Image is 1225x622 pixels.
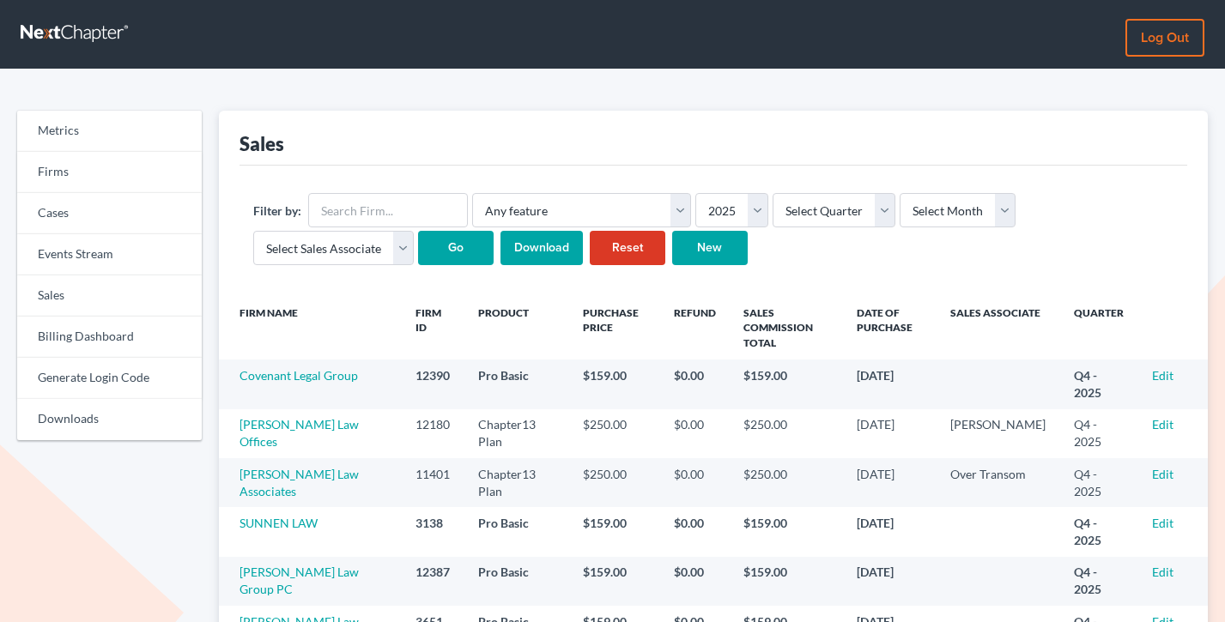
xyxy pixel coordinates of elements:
[660,458,730,507] td: $0.00
[1152,516,1173,530] a: Edit
[418,231,494,265] input: Go
[730,296,843,359] th: Sales Commission Total
[464,458,569,507] td: Chapter13 Plan
[937,409,1060,458] td: [PERSON_NAME]
[660,507,730,556] td: $0.00
[660,409,730,458] td: $0.00
[240,368,358,383] a: Covenant Legal Group
[500,231,583,265] input: Download
[402,557,464,606] td: 12387
[1060,458,1138,507] td: Q4 - 2025
[730,557,843,606] td: $159.00
[17,399,202,440] a: Downloads
[590,231,665,265] a: Reset
[17,152,202,193] a: Firms
[308,193,468,227] input: Search Firm...
[402,507,464,556] td: 3138
[569,359,660,408] td: $159.00
[660,359,730,408] td: $0.00
[843,507,937,556] td: [DATE]
[937,458,1060,507] td: Over Transom
[240,417,359,449] a: [PERSON_NAME] Law Offices
[240,565,359,596] a: [PERSON_NAME] Law Group PC
[464,507,569,556] td: Pro Basic
[1152,417,1173,432] a: Edit
[402,458,464,507] td: 11401
[1060,359,1138,408] td: Q4 - 2025
[402,296,464,359] th: Firm ID
[569,409,660,458] td: $250.00
[730,458,843,507] td: $250.00
[464,557,569,606] td: Pro Basic
[464,296,569,359] th: Product
[240,467,359,498] a: [PERSON_NAME] Law Associates
[730,359,843,408] td: $159.00
[464,409,569,458] td: Chapter13 Plan
[464,359,569,408] td: Pro Basic
[17,111,202,152] a: Metrics
[569,507,660,556] td: $159.00
[17,193,202,234] a: Cases
[843,296,937,359] th: Date of Purchase
[253,202,301,220] label: Filter by:
[17,358,202,399] a: Generate Login Code
[402,409,464,458] td: 12180
[17,234,202,275] a: Events Stream
[1152,467,1173,481] a: Edit
[1125,19,1204,57] a: Log out
[17,275,202,317] a: Sales
[843,557,937,606] td: [DATE]
[1060,409,1138,458] td: Q4 - 2025
[1060,507,1138,556] td: Q4 - 2025
[937,296,1060,359] th: Sales Associate
[219,296,403,359] th: Firm Name
[730,507,843,556] td: $159.00
[660,296,730,359] th: Refund
[1060,557,1138,606] td: Q4 - 2025
[1152,565,1173,579] a: Edit
[569,296,660,359] th: Purchase Price
[1152,368,1173,383] a: Edit
[240,131,284,156] div: Sales
[17,317,202,358] a: Billing Dashboard
[240,516,318,530] a: SUNNEN LAW
[569,458,660,507] td: $250.00
[843,359,937,408] td: [DATE]
[843,409,937,458] td: [DATE]
[660,557,730,606] td: $0.00
[672,231,748,265] a: New
[843,458,937,507] td: [DATE]
[402,359,464,408] td: 12390
[569,557,660,606] td: $159.00
[730,409,843,458] td: $250.00
[1060,296,1138,359] th: Quarter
